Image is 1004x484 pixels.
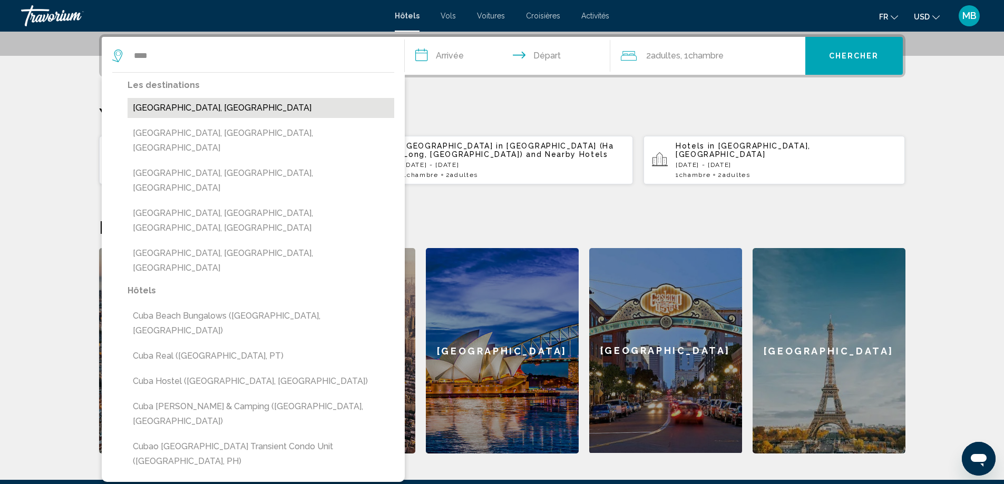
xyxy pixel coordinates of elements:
a: Voitures [477,12,505,20]
a: [GEOGRAPHIC_DATA] [426,248,579,453]
span: 1 [676,171,710,179]
button: [GEOGRAPHIC_DATA], [GEOGRAPHIC_DATA], [GEOGRAPHIC_DATA] [128,123,394,158]
a: Vols [441,12,456,20]
button: Change currency [914,9,940,24]
button: Check in and out dates [405,37,610,75]
p: [DATE] - [DATE] [676,161,897,169]
iframe: Bouton de lancement de la fenêtre de messagerie [962,442,996,476]
span: MB [962,11,977,21]
a: [GEOGRAPHIC_DATA] [753,248,905,453]
span: 2 [646,48,680,63]
p: Les destinations [128,78,394,93]
button: Cuba Hostel ([GEOGRAPHIC_DATA], [GEOGRAPHIC_DATA]) [128,371,394,391]
span: Adultes [723,171,750,179]
a: Croisières [526,12,560,20]
span: [GEOGRAPHIC_DATA] in [GEOGRAPHIC_DATA] (Ha Long, [GEOGRAPHIC_DATA]) [403,142,614,159]
a: Travorium [21,5,384,26]
a: Hôtels [395,12,420,20]
h2: Destinations en vedette [99,216,905,238]
span: 2 [446,171,478,179]
button: [GEOGRAPHIC_DATA], [GEOGRAPHIC_DATA] [128,98,394,118]
button: [GEOGRAPHIC_DATA], [GEOGRAPHIC_DATA], [GEOGRAPHIC_DATA] [128,163,394,198]
span: USD [914,13,930,21]
button: Cubao [GEOGRAPHIC_DATA] Transient condo unit ([GEOGRAPHIC_DATA], PH) [128,437,394,471]
span: Chambre [407,171,438,179]
button: [GEOGRAPHIC_DATA], [GEOGRAPHIC_DATA], [GEOGRAPHIC_DATA], [GEOGRAPHIC_DATA] [128,203,394,238]
button: [GEOGRAPHIC_DATA] in [GEOGRAPHIC_DATA] (Ha Long, [GEOGRAPHIC_DATA]) and Nearby Hotels[DATE] - [DA... [371,135,633,185]
button: Cuba [PERSON_NAME] & Camping ([GEOGRAPHIC_DATA], [GEOGRAPHIC_DATA]) [128,397,394,431]
span: 1 [403,171,438,179]
button: Hotels in [GEOGRAPHIC_DATA], [GEOGRAPHIC_DATA] (LIM)[DATE] - [DATE]2pièces3Adultes [99,135,361,185]
span: Hotels in [676,142,715,150]
span: [GEOGRAPHIC_DATA], [GEOGRAPHIC_DATA] [676,142,811,159]
button: Change language [879,9,898,24]
span: 2 [718,171,750,179]
button: [GEOGRAPHIC_DATA], [GEOGRAPHIC_DATA], [GEOGRAPHIC_DATA] [128,243,394,278]
button: Travelers: 2 adults, 0 children [610,37,805,75]
button: Chercher [805,37,903,75]
button: Cuba Real ([GEOGRAPHIC_DATA], PT) [128,346,394,366]
span: and Nearby Hotels [526,150,608,159]
span: fr [879,13,888,21]
span: , 1 [680,48,724,63]
span: Adultes [450,171,478,179]
button: Hotels in [GEOGRAPHIC_DATA], [GEOGRAPHIC_DATA][DATE] - [DATE]1Chambre2Adultes [644,135,905,185]
span: Chambre [688,51,724,61]
button: Cuba Beach Bungalows ([GEOGRAPHIC_DATA], [GEOGRAPHIC_DATA]) [128,306,394,341]
span: Chercher [829,52,879,61]
div: Search widget [102,37,903,75]
p: Hôtels [128,283,394,298]
span: Adultes [651,51,680,61]
p: Your Recent Searches [99,104,905,125]
p: [DATE] - [DATE] [403,161,625,169]
a: Activités [581,12,609,20]
a: [GEOGRAPHIC_DATA] [99,248,252,453]
div: [GEOGRAPHIC_DATA] [589,248,742,453]
a: [GEOGRAPHIC_DATA] [589,248,742,453]
span: Chambre [679,171,711,179]
button: User Menu [956,5,983,27]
